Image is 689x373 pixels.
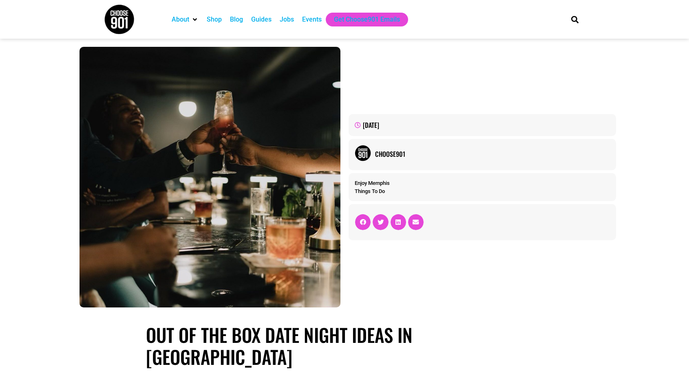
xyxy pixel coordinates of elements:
div: Search [568,13,582,26]
div: About [168,13,203,26]
a: Choose901 [375,149,610,159]
time: [DATE] [363,120,379,130]
nav: Main nav [168,13,557,26]
div: Share on twitter [373,214,388,230]
a: About [172,15,189,24]
div: Share on linkedin [391,214,406,230]
a: Guides [251,15,272,24]
a: Things To Do [355,188,385,194]
div: Share on email [408,214,424,230]
a: Events [302,15,322,24]
a: Jobs [280,15,294,24]
a: Get Choose901 Emails [334,15,400,24]
div: Share on facebook [355,214,371,230]
a: Blog [230,15,243,24]
h1: Out of the Box Date Night Ideas in [GEOGRAPHIC_DATA] [146,324,543,368]
a: Enjoy Memphis [355,180,390,186]
img: Picture of Choose901 [355,145,371,161]
a: Shop [207,15,222,24]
